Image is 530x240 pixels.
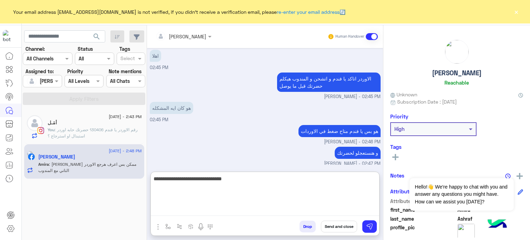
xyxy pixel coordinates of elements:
[78,45,93,52] label: Status
[277,73,381,92] p: 9/9/2025, 2:45 PM
[109,68,141,75] label: Note mentions
[185,221,197,232] button: create order
[26,45,45,52] label: Channel:
[321,221,357,232] button: Send and close
[458,215,523,222] span: Ashraf
[390,113,408,119] h6: Priority
[150,65,168,70] span: 02:45 PM
[109,114,141,120] span: [DATE] - 2:43 PM
[23,93,145,105] button: Apply Filters
[390,144,523,150] h6: Tags
[37,127,44,134] img: Instagram
[165,224,171,229] img: select flow
[445,40,469,64] img: picture
[92,32,101,41] span: search
[324,139,381,145] span: [PERSON_NAME] - 02:46 PM
[28,153,35,160] img: Facebook
[119,45,130,52] label: Tags
[48,127,55,132] span: You
[3,30,15,42] img: 919860931428189
[485,212,509,237] img: hulul-logo.png
[390,224,456,240] span: profile_pic
[188,224,194,229] img: create order
[150,102,193,114] p: 9/9/2025, 2:45 PM
[298,125,381,137] p: 9/9/2025, 2:46 PM
[324,161,381,167] span: [PERSON_NAME] - 02:47 PM
[150,117,168,122] span: 02:45 PM
[397,98,457,105] span: Subscription Date : [DATE]
[335,147,381,159] p: 9/9/2025, 2:47 PM
[38,162,136,173] span: ماشي شكرا ممكن بس اعرف هرجع الاوردر التاني مع المندوب
[207,224,213,230] img: make a call
[38,162,49,167] span: Amira
[27,76,37,86] img: defaultAdmin.png
[150,50,161,62] p: 9/9/2025, 2:45 PM
[366,223,373,230] img: send message
[277,9,340,15] a: re-enter your email address
[410,178,513,211] span: Hello!👋 We're happy to chat with you and answer any questions you might have. How can we assist y...
[48,127,138,138] span: رقم الاوردر يا فندم 130406 حضرتك حابه اوردر استبدال او استرجاع ؟
[27,151,33,157] img: picture
[13,8,345,16] span: Your email address [EMAIL_ADDRESS][DOMAIN_NAME] is not verified, if you didn't receive a verifica...
[88,30,105,45] button: search
[154,223,162,231] img: send attachment
[26,68,54,75] label: Assigned to:
[444,79,469,86] h6: Reachable
[390,198,456,205] span: Attribute Name
[390,206,456,213] span: first_name
[27,115,42,131] img: defaultAdmin.png
[390,91,417,98] span: Unknown
[390,215,456,222] span: last_name
[390,188,415,194] h6: Attributes
[174,221,185,232] button: Trigger scenario
[67,68,83,75] label: Priority
[335,34,364,39] small: Human Handover
[324,94,381,100] span: [PERSON_NAME] - 02:45 PM
[163,221,174,232] button: select flow
[38,154,75,160] h5: Amira Ashraf
[517,173,523,179] img: add
[300,221,316,232] button: Drop
[177,224,182,229] img: Trigger scenario
[432,69,482,77] h5: [PERSON_NAME]
[48,120,57,126] h5: أَمَـل
[197,223,205,231] img: send voice note
[119,55,135,64] div: Select
[390,172,404,179] h6: Notes
[109,148,141,154] span: [DATE] - 2:48 PM
[513,8,520,15] button: ×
